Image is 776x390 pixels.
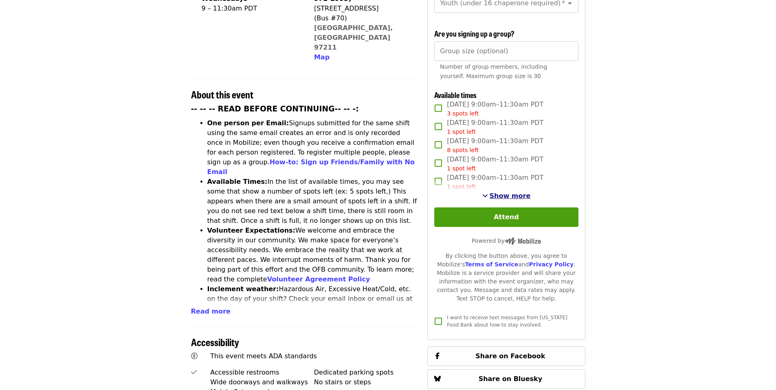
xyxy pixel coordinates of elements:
[447,118,543,136] span: [DATE] 9:00am–11:30am PDT
[207,227,296,234] strong: Volunteer Expectations:
[191,335,239,349] span: Accessibility
[475,352,545,360] span: Share on Facebook
[207,178,268,185] strong: Available Times:
[447,110,479,117] span: 3 spots left
[191,307,231,315] span: Read more
[267,275,370,283] a: Volunteer Agreement Policy
[505,237,541,245] img: Powered by Mobilize
[427,346,585,366] button: Share on Facebook
[447,165,476,172] span: 1 spot left
[191,368,197,376] i: check icon
[207,226,418,284] li: We welcome and embrace the diversity in our community. We make space for everyone’s accessibility...
[472,237,541,244] span: Powered by
[529,261,574,268] a: Privacy Policy
[314,52,330,62] button: Map
[202,4,298,13] div: 9 – 11:30am PDT
[490,192,531,200] span: Show more
[314,24,393,51] a: [GEOGRAPHIC_DATA], [GEOGRAPHIC_DATA] 97211
[447,129,476,135] span: 1 spot left
[207,285,279,293] strong: Inclement weather:
[207,158,415,176] a: How-to: Sign up Friends/Family with No Email
[191,105,359,113] strong: -- -- -- READ BEFORE CONTINUING-- -- -:
[210,368,314,377] div: Accessible restrooms
[191,352,198,360] i: universal-access icon
[314,13,411,23] div: (Bus #70)
[314,368,418,377] div: Dedicated parking spots
[314,377,418,387] div: No stairs or steps
[207,119,289,127] strong: One person per Email:
[447,315,567,328] span: I want to receive text messages from [US_STATE] Food Bank about how to stay involved.
[440,63,547,79] span: Number of group members, including yourself. Maximum group size is 30
[447,147,479,153] span: 8 spots left
[207,177,418,226] li: In the list of available times, you may see some that show a number of spots left (ex: 5 spots le...
[465,261,518,268] a: Terms of Service
[191,307,231,316] button: Read more
[191,87,253,101] span: About this event
[207,284,418,333] li: Hazardous Air, Excessive Heat/Cold, etc. on the day of your shift? Check your email inbox or emai...
[314,53,330,61] span: Map
[479,375,543,383] span: Share on Bluesky
[447,136,543,155] span: [DATE] 9:00am–11:30am PDT
[434,28,514,39] span: Are you signing up a group?
[434,41,578,61] input: [object Object]
[314,4,411,13] div: [STREET_ADDRESS]
[434,89,477,100] span: Available times
[427,369,585,389] button: Share on Bluesky
[447,183,476,190] span: 1 spot left
[447,173,543,191] span: [DATE] 9:00am–11:30am PDT
[210,377,314,387] div: Wide doorways and walkways
[482,191,531,201] button: See more timeslots
[434,252,578,303] div: By clicking the button above, you agree to Mobilize's and . Mobilize is a service provider and wi...
[434,207,578,227] button: Attend
[207,118,418,177] li: Signups submitted for the same shift using the same email creates an error and is only recorded o...
[210,352,317,360] span: This event meets ADA standards
[447,155,543,173] span: [DATE] 9:00am–11:30am PDT
[447,100,543,118] span: [DATE] 9:00am–11:30am PDT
